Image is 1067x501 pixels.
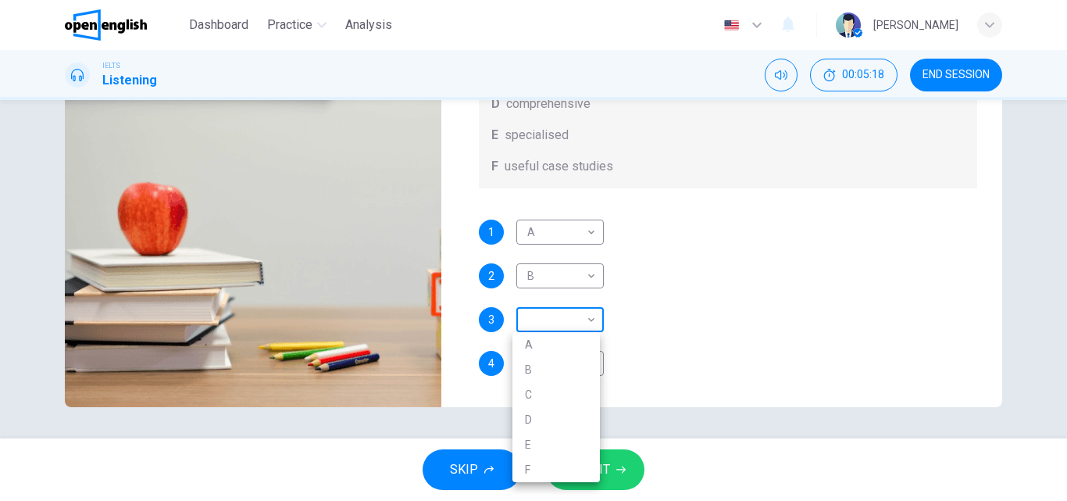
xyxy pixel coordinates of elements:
[512,382,600,407] li: C
[512,357,600,382] li: B
[512,432,600,457] li: E
[512,457,600,482] li: F
[512,332,600,357] li: A
[512,407,600,432] li: D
